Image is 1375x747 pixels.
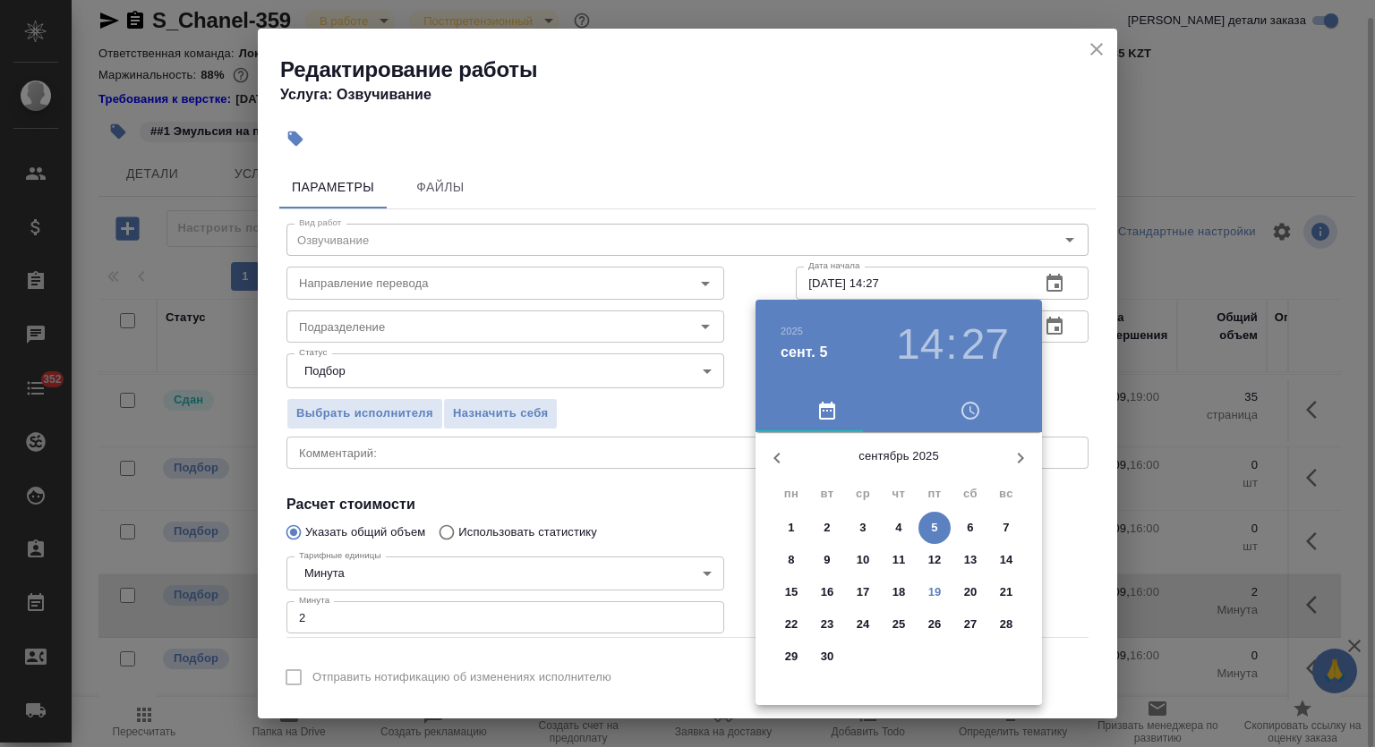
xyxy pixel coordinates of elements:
button: 12 [918,544,951,576]
button: 28 [990,608,1022,641]
button: 24 [847,608,879,641]
span: сб [954,485,986,503]
p: 24 [857,615,870,633]
button: 29 [775,641,807,673]
button: 19 [918,576,951,608]
p: 14 [1000,551,1013,569]
p: 13 [964,551,978,569]
p: 7 [1003,519,1009,537]
button: 4 [883,512,915,544]
p: 9 [824,551,830,569]
button: 8 [775,544,807,576]
p: 29 [785,648,799,666]
span: пн [775,485,807,503]
button: 13 [954,544,986,576]
button: 5 [918,512,951,544]
p: 11 [892,551,906,569]
p: 8 [788,551,794,569]
button: 16 [811,576,843,608]
button: 9 [811,544,843,576]
button: 3 [847,512,879,544]
button: 1 [775,512,807,544]
button: 14 [990,544,1022,576]
button: 20 [954,576,986,608]
span: вт [811,485,843,503]
p: 30 [821,648,834,666]
p: 28 [1000,615,1013,633]
button: 30 [811,641,843,673]
p: 15 [785,583,799,601]
p: 2 [824,519,830,537]
p: 19 [928,583,942,601]
button: 2 [811,512,843,544]
p: 23 [821,615,834,633]
button: 11 [883,544,915,576]
span: пт [918,485,951,503]
button: 25 [883,608,915,641]
button: 22 [775,608,807,641]
h3: : [945,319,957,369]
p: 6 [967,519,973,537]
p: 22 [785,615,799,633]
p: 1 [788,519,794,537]
p: 5 [931,519,937,537]
p: 3 [859,519,866,537]
p: 27 [964,615,978,633]
p: 18 [892,583,906,601]
button: 27 [954,608,986,641]
button: 2025 [781,326,803,336]
button: 10 [847,544,879,576]
p: 17 [857,583,870,601]
p: 10 [857,551,870,569]
button: 15 [775,576,807,608]
p: 25 [892,615,906,633]
button: 7 [990,512,1022,544]
button: сент. 5 [781,342,828,363]
button: 26 [918,608,951,641]
p: 21 [1000,583,1013,601]
span: ср [847,485,879,503]
button: 23 [811,608,843,641]
span: чт [883,485,915,503]
p: сентябрь 2025 [799,447,999,465]
button: 14 [896,319,944,369]
button: 21 [990,576,1022,608]
span: вс [990,485,1022,503]
p: 26 [928,615,942,633]
p: 20 [964,583,978,601]
button: 27 [961,319,1009,369]
p: 12 [928,551,942,569]
button: 18 [883,576,915,608]
p: 4 [895,519,901,537]
button: 17 [847,576,879,608]
p: 16 [821,583,834,601]
button: 6 [954,512,986,544]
